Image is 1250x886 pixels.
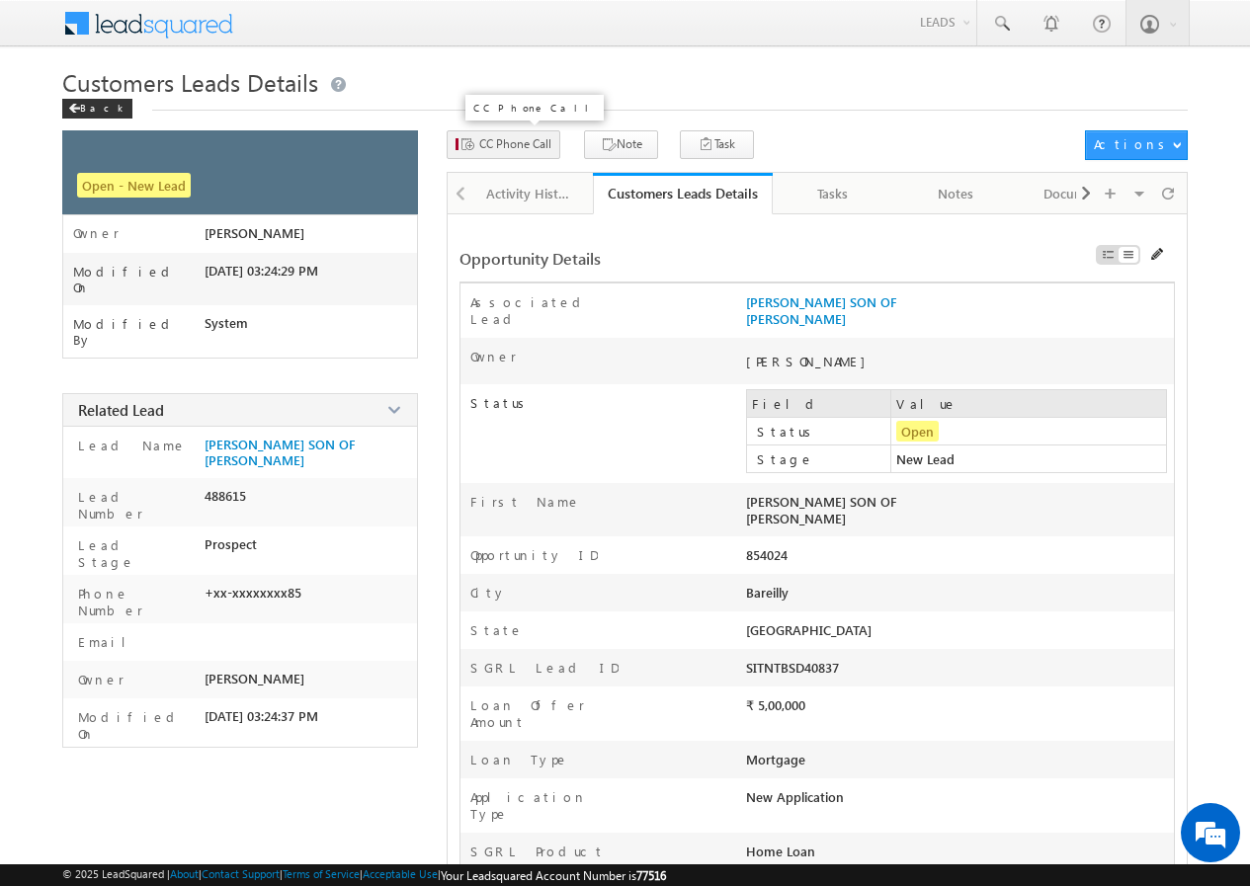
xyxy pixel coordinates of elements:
[470,493,581,510] label: First Name
[283,867,360,880] a: Terms of Service
[1034,182,1123,205] div: Documents
[269,608,359,635] em: Start Chat
[890,390,1166,418] td: Value
[680,130,754,159] button: Task
[205,263,318,279] span: [DATE] 03:24:29 PM
[746,353,993,369] div: [PERSON_NAME]
[73,633,141,650] label: Email
[73,708,197,742] label: Modified On
[789,182,877,205] div: Tasks
[324,10,372,57] div: Minimize live chat window
[62,66,318,98] span: Customers Leads Details
[746,584,1003,611] div: Bareilly
[470,584,507,601] label: City
[1085,130,1187,160] button: Actions
[441,868,666,883] span: Your Leadsquared Account Number is
[470,751,569,767] label: Loan Type
[752,423,895,440] label: Status
[103,104,332,129] div: Chat with us now
[746,696,1003,724] div: ₹ 5,00,000
[773,173,895,214] a: Tasks
[205,315,248,331] span: System
[1094,135,1172,153] div: Actions
[746,659,1003,686] div: SITNTBSD40837
[205,585,301,601] span: +xx-xxxxxxxx85
[26,183,361,592] textarea: Type your message and hit 'Enter'
[608,184,758,202] div: Customers Leads Details
[470,173,593,212] li: Activity History
[584,130,658,159] button: Note
[460,384,746,412] label: Status
[62,99,132,119] div: Back
[636,868,666,883] span: 77516
[470,788,630,822] label: Application Type
[73,671,125,687] label: Owner
[470,843,605,859] label: SGRL Product
[202,867,280,880] a: Contact Support
[479,135,551,153] span: CC Phone Call
[205,437,407,468] a: [PERSON_NAME] SON OF [PERSON_NAME]
[470,621,524,638] label: State
[34,104,83,129] img: d_60004797649_company_0_60004797649
[78,400,164,420] span: Related Lead
[205,708,318,724] span: [DATE] 03:24:37 PM
[911,182,1000,205] div: Notes
[746,621,1003,649] div: [GEOGRAPHIC_DATA]
[73,536,197,570] label: Lead Stage
[746,390,890,418] td: Field
[205,536,257,552] span: Prospect
[205,488,246,504] span: 488615
[746,293,897,327] a: [PERSON_NAME] SON OF [PERSON_NAME]
[1018,173,1140,214] a: Documents
[363,867,438,880] a: Acceptable Use
[73,585,197,618] label: Phone Number
[470,659,619,676] label: SGRL Lead ID
[73,437,187,453] label: Lead Name
[205,671,304,686] span: [PERSON_NAME]
[470,293,630,327] label: Associated Lead
[746,493,1003,536] div: [PERSON_NAME] SON OF [PERSON_NAME]
[170,867,199,880] a: About
[459,248,930,269] div: Opportunity Details
[77,173,191,198] span: Open - New Lead
[205,225,304,241] span: [PERSON_NAME]
[470,348,517,364] label: Owner
[73,316,205,348] label: Modified By
[746,843,1003,870] div: Home Loan
[470,173,593,214] a: Activity History
[62,867,666,883] span: © 2025 LeadSquared | | | | |
[746,546,1003,574] div: 854024
[593,173,773,214] a: Customers Leads Details
[470,696,630,730] label: Loan Offer Amount
[470,546,598,563] label: Opportunity ID
[73,264,205,295] label: Modified On
[73,488,197,522] label: Lead Number
[447,130,560,159] button: CC Phone Call
[486,182,575,205] div: Activity History
[73,225,120,241] label: Owner
[473,101,596,115] p: CC Phone Call
[895,173,1018,214] a: Notes
[746,788,1003,816] div: New Application
[746,751,1003,778] div: Mortgage
[890,445,1166,473] td: New Lead
[896,421,939,442] span: Open
[752,450,895,467] label: Stage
